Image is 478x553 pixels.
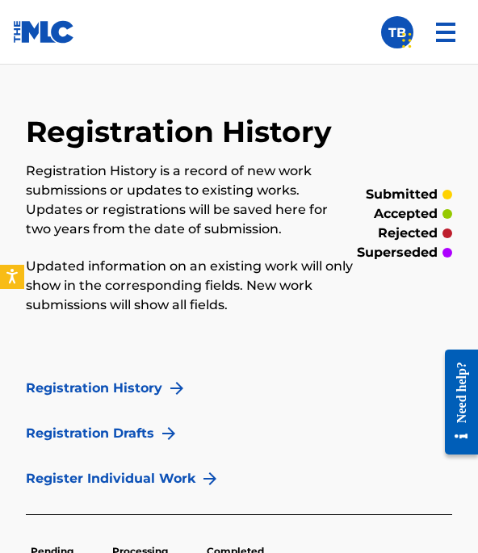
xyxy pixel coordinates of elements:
[366,185,438,204] p: submitted
[26,161,354,239] p: Registration History is a record of new work submissions or updates to existing works. Updates or...
[374,204,438,224] p: accepted
[378,224,438,243] p: rejected
[357,243,438,262] p: superseded
[26,469,195,488] a: Register Individual Work
[26,379,162,398] a: Registration History
[402,16,412,65] div: Drag
[26,257,354,315] p: Updated information on an existing work will only show in the corresponding fields. New work subm...
[433,336,478,469] iframe: Resource Center
[26,114,340,150] h2: Registration History
[13,20,75,44] img: MLC Logo
[26,424,154,443] a: Registration Drafts
[381,16,413,48] div: User Menu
